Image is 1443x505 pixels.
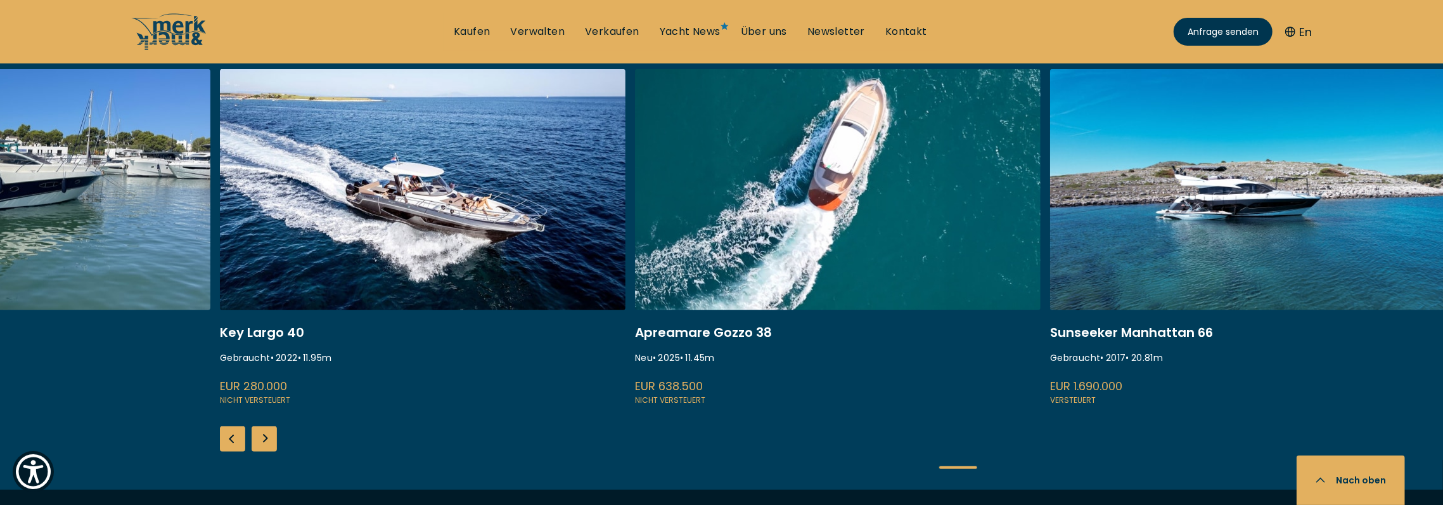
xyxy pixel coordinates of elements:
span: Anfrage senden [1188,25,1259,39]
button: Nach oben [1297,456,1405,505]
a: Kontakt [885,25,927,39]
a: Yacht News [660,25,721,39]
a: Verwalten [511,25,565,39]
button: En [1285,23,1312,41]
a: Über uns [741,25,787,39]
a: Newsletter [807,25,865,39]
button: Show Accessibility Preferences [13,451,54,492]
div: Previous slide [220,426,245,452]
a: Kaufen [454,25,490,39]
div: Next slide [252,426,277,452]
a: Anfrage senden [1174,18,1273,46]
a: Verkaufen [585,25,639,39]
